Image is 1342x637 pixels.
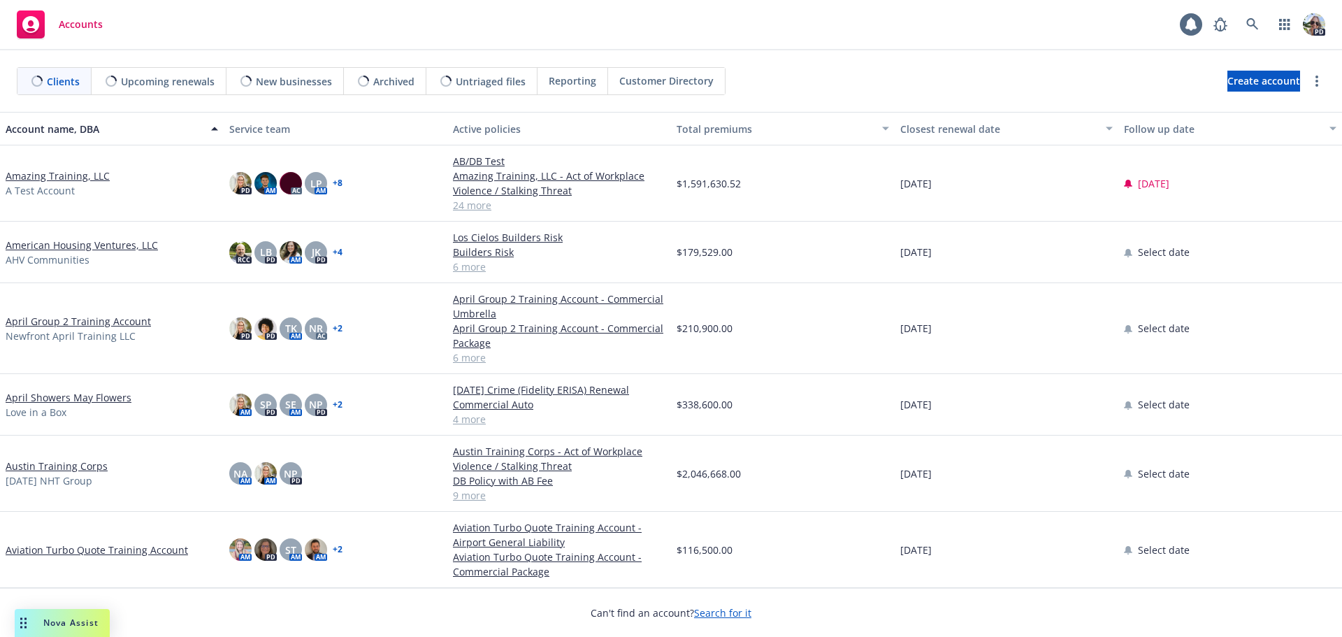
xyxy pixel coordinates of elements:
a: + 8 [333,179,342,187]
img: photo [229,241,252,264]
span: [DATE] [900,245,932,259]
img: photo [280,241,302,264]
span: Customer Directory [619,73,714,88]
span: LP [310,176,322,191]
span: [DATE] [900,176,932,191]
a: Search for it [694,606,751,620]
button: Total premiums [671,112,895,145]
span: NA [233,466,247,481]
a: Austin Training Corps [6,459,108,473]
a: April Group 2 Training Account [6,314,151,329]
span: $1,591,630.52 [677,176,741,191]
img: photo [1303,13,1325,36]
span: SP [260,397,272,412]
span: $179,529.00 [677,245,733,259]
a: Search [1239,10,1267,38]
span: LB [260,245,272,259]
span: Upcoming renewals [121,74,215,89]
img: photo [229,538,252,561]
a: Aviation Turbo Quote Training Account - Airport General Liability [453,520,665,550]
a: 24 more [453,198,665,213]
span: [DATE] [1138,176,1169,191]
span: Nova Assist [43,617,99,629]
a: 4 more [453,412,665,427]
a: Austin Training Corps - Act of Workplace Violence / Stalking Threat [453,444,665,473]
a: April Group 2 Training Account - Commercial Umbrella [453,292,665,321]
a: Amazing Training, LLC - Act of Workplace Violence / Stalking Threat [453,169,665,198]
a: American Housing Ventures, LLC [6,238,158,252]
span: NP [309,397,323,412]
a: April Group 2 Training Account - Commercial Package [453,321,665,350]
span: Clients [47,74,80,89]
span: Select date [1138,245,1190,259]
button: Closest renewal date [895,112,1118,145]
span: AHV Communities [6,252,89,267]
span: Select date [1138,321,1190,336]
a: + 4 [333,248,342,257]
span: Select date [1138,466,1190,481]
button: Follow up date [1118,112,1342,145]
a: 9 more [453,488,665,503]
span: [DATE] [900,321,932,336]
a: April Showers May Flowers [6,390,131,405]
a: Commercial Auto [453,397,665,412]
span: Create account [1227,68,1300,94]
span: Select date [1138,543,1190,557]
img: photo [229,172,252,194]
img: photo [254,172,277,194]
a: DB Policy with AB Fee [453,473,665,488]
a: Accounts [11,5,108,44]
a: 6 more [453,259,665,274]
img: photo [229,394,252,416]
div: Active policies [453,122,665,136]
span: Archived [373,74,414,89]
span: ST [285,543,296,557]
span: Untriaged files [456,74,526,89]
span: [DATE] NHT Group [6,473,92,488]
a: [DATE] Crime (Fidelity ERISA) Renewal [453,382,665,397]
span: [DATE] [900,397,932,412]
a: 6 more [453,350,665,365]
span: Accounts [59,19,103,30]
span: $338,600.00 [677,397,733,412]
div: Total premiums [677,122,874,136]
span: $116,500.00 [677,543,733,557]
a: Builders Risk [453,245,665,259]
a: Los Cielos Builders Risk [453,230,665,245]
span: JK [312,245,321,259]
img: photo [229,317,252,340]
span: Can't find an account? [591,606,751,620]
a: + 2 [333,401,342,409]
span: New businesses [256,74,332,89]
span: [DATE] [900,466,932,481]
div: Account name, DBA [6,122,203,136]
span: [DATE] [900,543,932,557]
span: Reporting [549,73,596,88]
a: more [1308,73,1325,90]
span: Love in a Box [6,405,66,420]
button: Service team [224,112,447,145]
a: Report a Bug [1206,10,1234,38]
a: Switch app [1271,10,1299,38]
a: Aviation Turbo Quote Training Account - Commercial Package [453,550,665,579]
span: Select date [1138,397,1190,412]
img: photo [254,538,277,561]
span: NP [284,466,298,481]
span: TK [285,321,297,336]
a: + 2 [333,324,342,333]
a: Aviation Turbo Quote Training Account [6,543,188,557]
img: photo [254,462,277,485]
a: + 2 [333,545,342,554]
div: Drag to move [15,609,32,637]
button: Active policies [447,112,671,145]
a: Amazing Training, LLC [6,169,110,183]
span: SE [285,397,296,412]
span: A Test Account [6,183,75,198]
span: Newfront April Training LLC [6,329,136,343]
img: photo [305,538,327,561]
